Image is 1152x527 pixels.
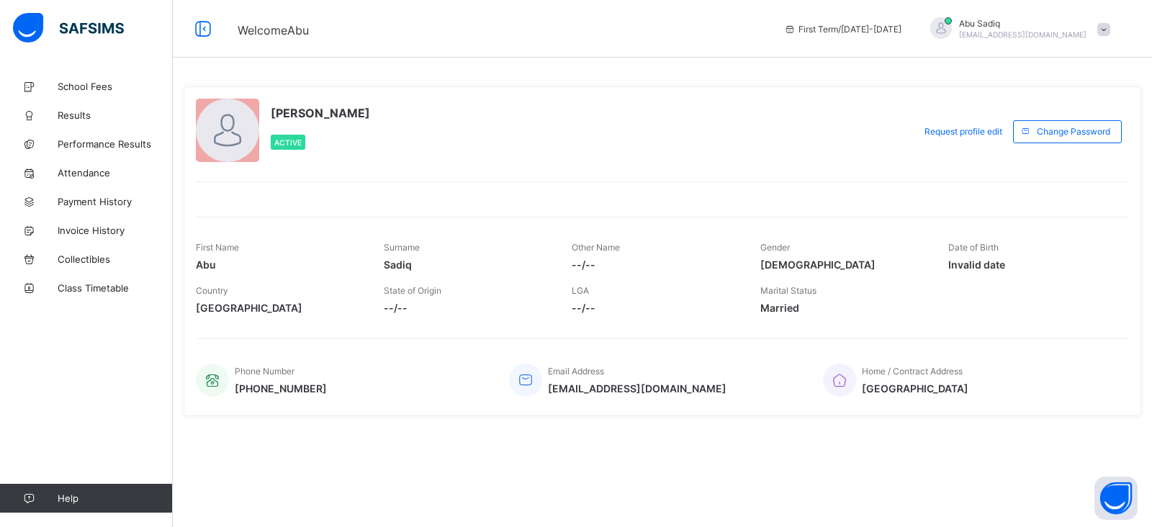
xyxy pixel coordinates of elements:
[948,242,999,253] span: Date of Birth
[760,285,816,296] span: Marital Status
[196,302,362,314] span: [GEOGRAPHIC_DATA]
[1094,477,1138,520] button: Open asap
[572,242,620,253] span: Other Name
[58,492,172,504] span: Help
[548,366,604,377] span: Email Address
[384,242,420,253] span: Surname
[235,366,294,377] span: Phone Number
[1037,126,1110,137] span: Change Password
[58,253,173,265] span: Collectibles
[916,17,1117,41] div: AbuSadiq
[924,126,1002,137] span: Request profile edit
[58,81,173,92] span: School Fees
[959,18,1086,29] span: Abu Sadiq
[384,258,550,271] span: Sadiq
[274,138,302,147] span: Active
[784,24,901,35] span: session/term information
[58,109,173,121] span: Results
[58,196,173,207] span: Payment History
[58,225,173,236] span: Invoice History
[862,366,963,377] span: Home / Contract Address
[760,258,927,271] span: [DEMOGRAPHIC_DATA]
[271,106,370,120] span: [PERSON_NAME]
[760,302,927,314] span: Married
[196,242,239,253] span: First Name
[235,382,327,395] span: [PHONE_NUMBER]
[13,13,124,43] img: safsims
[948,258,1115,271] span: Invalid date
[58,138,173,150] span: Performance Results
[384,285,441,296] span: State of Origin
[760,242,790,253] span: Gender
[548,382,726,395] span: [EMAIL_ADDRESS][DOMAIN_NAME]
[862,382,968,395] span: [GEOGRAPHIC_DATA]
[58,167,173,179] span: Attendance
[959,30,1086,39] span: [EMAIL_ADDRESS][DOMAIN_NAME]
[572,285,589,296] span: LGA
[384,302,550,314] span: --/--
[572,258,738,271] span: --/--
[572,302,738,314] span: --/--
[196,285,228,296] span: Country
[196,258,362,271] span: Abu
[238,23,309,37] span: Welcome Abu
[58,282,173,294] span: Class Timetable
